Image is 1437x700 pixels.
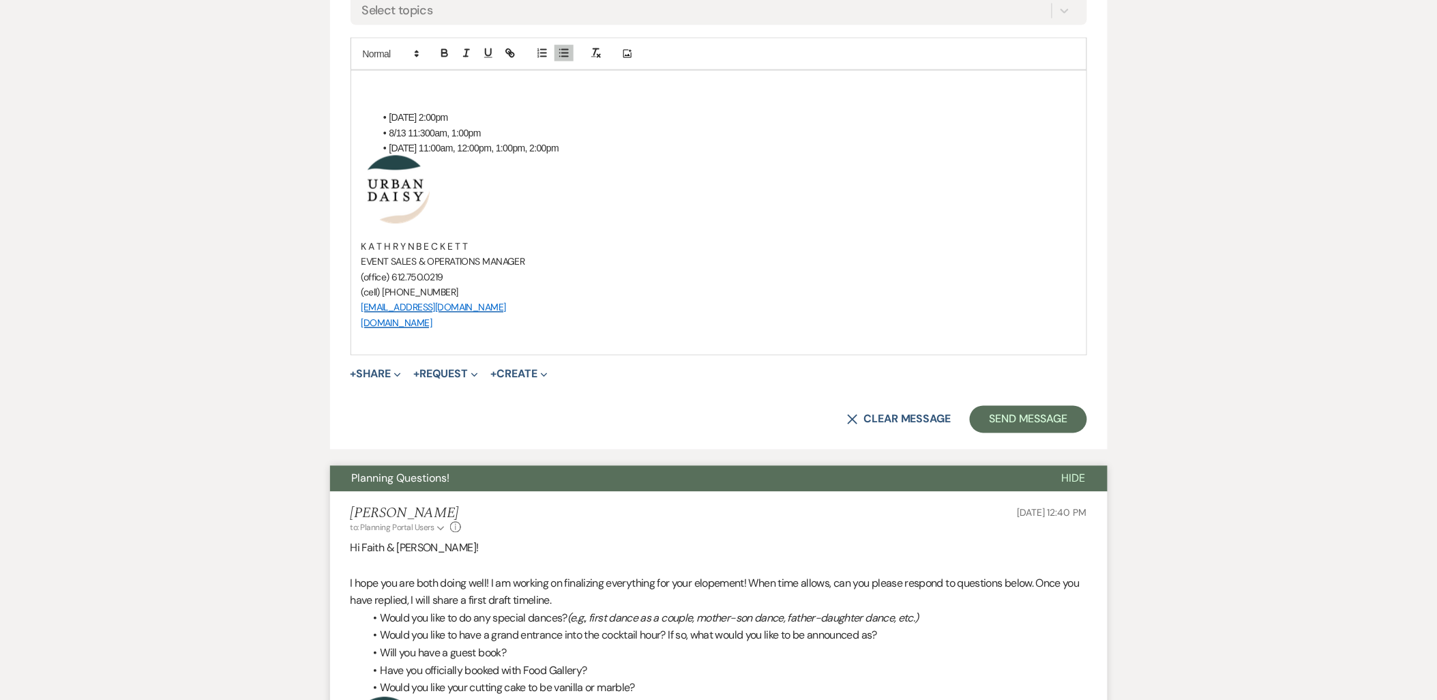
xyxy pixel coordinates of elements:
span: Hi Faith & [PERSON_NAME]! [351,541,479,555]
li: 8/13 11:300am, 1:00pm [375,126,1076,141]
a: [EMAIL_ADDRESS][DOMAIN_NAME] [361,302,506,314]
a: [DOMAIN_NAME] [361,317,432,330]
span: Hide [1062,471,1086,486]
button: Clear message [847,414,951,425]
span: Would you like to have a grand entrance into the cocktail hour? If so, what would you like to be ... [381,628,878,643]
span: + [351,369,357,380]
button: to: Planning Portal Users [351,522,447,534]
p: K A T H R Y N B E C K E T T [361,239,1076,254]
button: Hide [1040,466,1108,492]
span: Will you have a guest book? [381,646,507,660]
div: Select topics [362,2,433,20]
span: + [413,369,419,380]
span: + [490,369,497,380]
p: EVENT SALES & OPERATIONS MANAGER [361,254,1076,269]
button: Create [490,369,547,380]
span: Would you like your cutting cake to be vanilla or marble? [381,681,636,695]
p: (office) 612.750.0219 [361,270,1076,285]
span: Planning Questions! [352,471,450,486]
span: to: Planning Portal Users [351,523,434,534]
button: Share [351,369,402,380]
p: (cell) [PHONE_NUMBER] [361,285,1076,300]
button: Send Message [970,406,1086,433]
li: [DATE] 2:00pm [375,110,1076,125]
span: Would you like to do any special dances? [381,611,567,626]
button: Planning Questions! [330,466,1040,492]
h5: [PERSON_NAME] [351,506,462,523]
span: Have you officially booked with Food Gallery? [381,664,587,678]
span: [DATE] 12:40 PM [1018,507,1087,519]
button: Request [413,369,478,380]
p: I hope you are both doing well! I am working on finalizing everything for your elopement! When ti... [351,575,1087,610]
em: (e.g., first dance as a couple, mother-son dance, father-daughter dance, etc.) [567,611,919,626]
li: [DATE] 11:00am, 12:00pm, 1:00pm, 2:00pm [375,141,1076,156]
